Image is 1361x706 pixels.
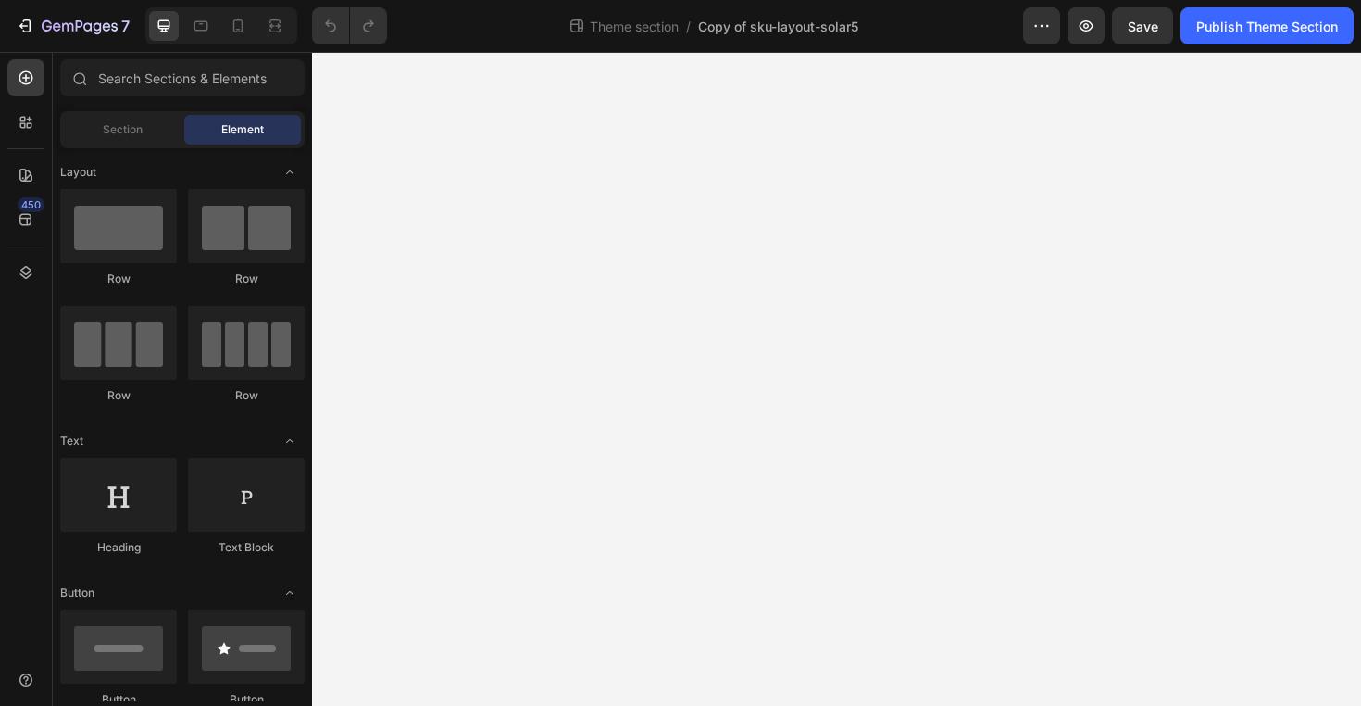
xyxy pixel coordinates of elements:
[275,426,305,456] span: Toggle open
[1112,7,1173,44] button: Save
[60,433,83,449] span: Text
[312,52,1361,706] iframe: Design area
[60,271,177,287] div: Row
[275,158,305,187] span: Toggle open
[60,164,96,181] span: Layout
[7,7,138,44] button: 7
[275,578,305,608] span: Toggle open
[103,121,143,138] span: Section
[1128,19,1158,34] span: Save
[698,17,858,36] span: Copy of sku-layout-solar5
[686,17,691,36] span: /
[1196,17,1338,36] div: Publish Theme Section
[121,15,130,37] p: 7
[188,271,305,287] div: Row
[312,7,387,44] div: Undo/Redo
[586,17,682,36] span: Theme section
[221,121,264,138] span: Element
[60,59,305,96] input: Search Sections & Elements
[188,539,305,556] div: Text Block
[60,585,94,601] span: Button
[1180,7,1354,44] button: Publish Theme Section
[60,539,177,556] div: Heading
[60,387,177,404] div: Row
[18,197,44,212] div: 450
[188,387,305,404] div: Row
